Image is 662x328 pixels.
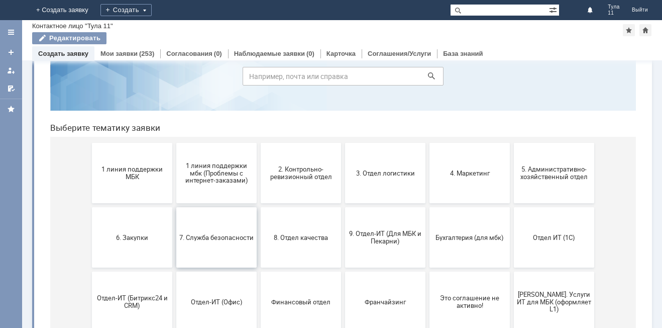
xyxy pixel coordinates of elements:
span: Отдел-ИТ (Офис) [137,276,211,283]
span: Бухгалтерия (для мбк) [390,211,465,219]
span: 7. Служба безопасности [137,211,211,219]
a: Мои заявки [3,62,19,78]
button: 4. Маркетинг [387,121,468,181]
span: Отдел ИТ (1С) [475,211,549,219]
span: 5. Административно-хозяйственный отдел [475,143,549,158]
div: Добавить в избранное [623,24,635,36]
a: База знаний [443,50,483,57]
a: Карточка [326,50,356,57]
button: Это соглашение не активно! [387,250,468,310]
a: Создать заявку [38,50,88,57]
div: (253) [139,50,154,57]
input: Например, почта или справка [200,45,401,63]
div: Создать [100,4,152,16]
span: 1 линия поддержки МБК [53,143,127,158]
span: 6. Закупки [53,211,127,219]
span: 2. Контрольно-ревизионный отдел [222,143,296,158]
span: Отдел-ИТ (Битрикс24 и CRM) [53,272,127,287]
button: 9. Отдел-ИТ (Для МБК и Пекарни) [303,185,383,245]
span: Это соглашение не активно! [390,272,465,287]
a: Соглашения/Услуги [368,50,431,57]
button: Франчайзинг [303,250,383,310]
button: 5. Административно-хозяйственный отдел [472,121,552,181]
span: [PERSON_NAME]. Услуги ИТ для МБК (оформляет L1) [475,268,549,291]
span: 8. Отдел качества [222,211,296,219]
div: (0) [306,50,314,57]
div: Сделать домашней страницей [639,24,651,36]
label: Воспользуйтесь поиском [200,25,401,35]
button: 1 линия поддержки МБК [50,121,130,181]
a: Мои согласования [3,80,19,97]
button: Отдел-ИТ (Офис) [134,250,214,310]
button: 3. Отдел логистики [303,121,383,181]
span: 3. Отдел логистики [306,147,380,154]
div: Контактное лицо "Тула 11" [32,22,113,30]
div: (0) [214,50,222,57]
button: 7. Служба безопасности [134,185,214,245]
span: Тула [608,4,620,10]
a: Наблюдаемые заявки [234,50,305,57]
button: Бухгалтерия (для мбк) [387,185,468,245]
button: [PERSON_NAME]. Услуги ИТ для МБК (оформляет L1) [472,250,552,310]
a: Мои заявки [100,50,138,57]
button: 2. Контрольно-ревизионный отдел [218,121,299,181]
span: 9. Отдел-ИТ (Для МБК и Пекарни) [306,208,380,223]
span: 1 линия поддержки мбк (Проблемы с интернет-заказами) [137,139,211,162]
span: 4. Маркетинг [390,147,465,154]
a: Согласования [166,50,212,57]
a: Создать заявку [3,44,19,60]
button: 6. Закупки [50,185,130,245]
span: Расширенный поиск [549,5,559,14]
span: 11 [608,10,620,16]
button: Отдел-ИТ (Битрикс24 и CRM) [50,250,130,310]
button: Отдел ИТ (1С) [472,185,552,245]
button: 8. Отдел качества [218,185,299,245]
span: Финансовый отдел [222,276,296,283]
header: Выберите тематику заявки [8,101,594,111]
span: Франчайзинг [306,276,380,283]
button: 1 линия поддержки мбк (Проблемы с интернет-заказами) [134,121,214,181]
button: Финансовый отдел [218,250,299,310]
